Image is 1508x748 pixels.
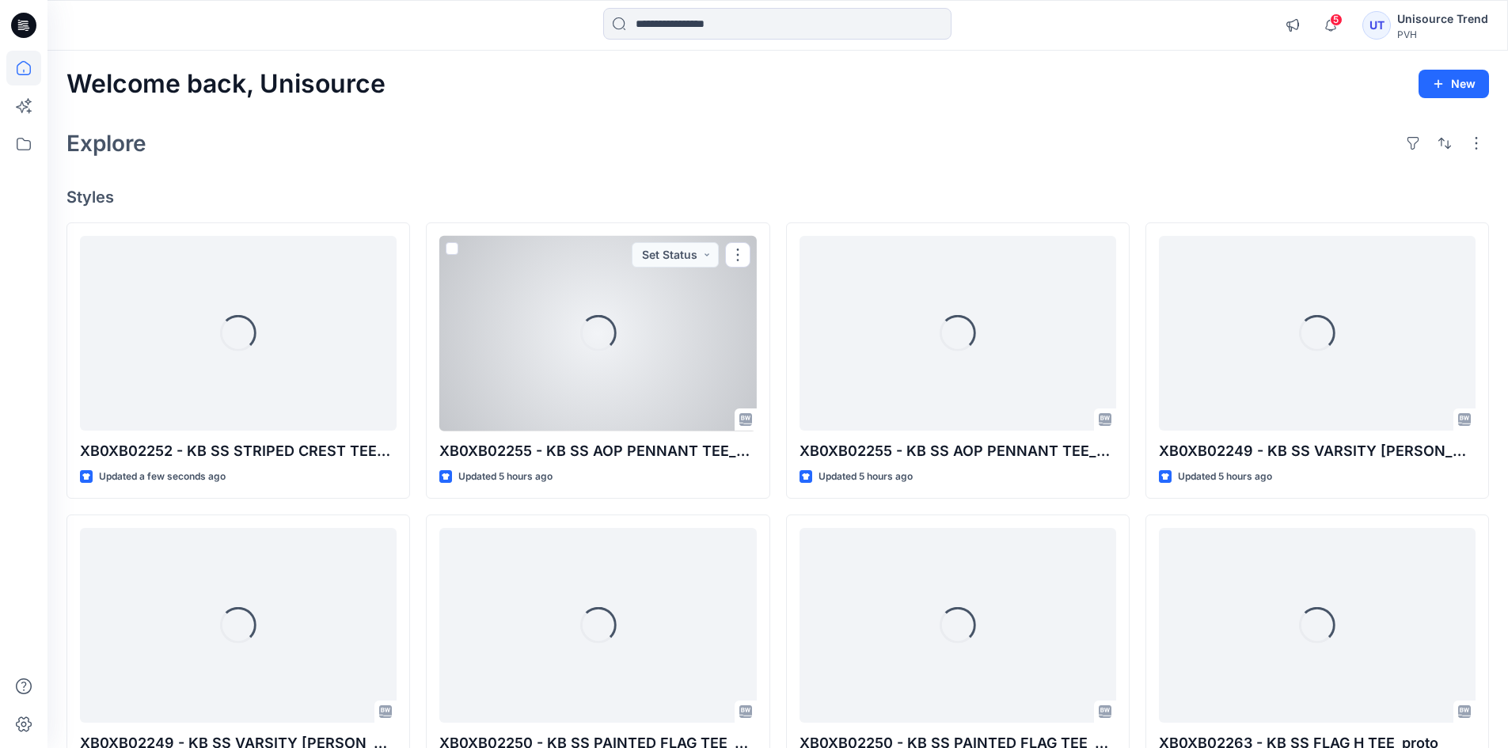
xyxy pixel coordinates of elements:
div: PVH [1397,28,1488,40]
h4: Styles [66,188,1489,207]
p: Updated 5 hours ago [819,469,913,485]
div: Unisource Trend [1397,9,1488,28]
button: New [1419,70,1489,98]
p: Updated 5 hours ago [1178,469,1272,485]
p: XB0XB02255 - KB SS AOP PENNANT TEE_proto [439,440,756,462]
p: Updated 5 hours ago [458,469,553,485]
h2: Welcome back, Unisource [66,70,386,99]
p: Updated a few seconds ago [99,469,226,485]
div: UT [1362,11,1391,40]
h2: Explore [66,131,146,156]
p: XB0XB02255 - KB SS AOP PENNANT TEE_proto [800,440,1116,462]
span: 5 [1330,13,1343,26]
p: XB0XB02249 - KB SS VARSITY [PERSON_NAME] TEE_proto [1159,440,1476,462]
p: XB0XB02252 - KB SS STRIPED CREST TEE_proto [80,440,397,462]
